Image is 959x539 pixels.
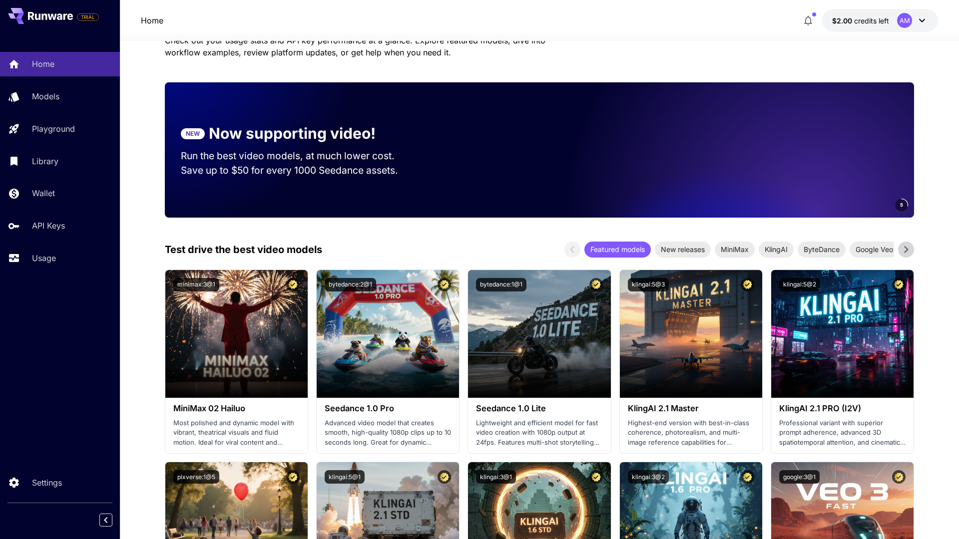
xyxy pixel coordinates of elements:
[173,470,219,484] button: pixverse:1@5
[141,14,163,26] nav: breadcrumb
[628,404,754,413] h3: KlingAI 2.1 Master
[32,123,75,135] p: Playground
[209,122,376,145] p: Now supporting video!
[476,404,602,413] h3: Seedance 1.0 Lite
[779,404,906,413] h3: KlingAI 2.1 PRO (I2V)
[186,129,200,138] p: NEW
[173,404,300,413] h3: MiniMax 02 Hailuo
[628,470,669,484] button: klingai:3@2
[99,514,112,527] button: Collapse sidebar
[854,16,889,25] span: credits left
[32,58,54,70] p: Home
[286,470,300,484] button: Certified Model – Vetted for best performance and includes a commercial license.
[715,244,755,255] span: MiniMax
[32,187,55,199] p: Wallet
[438,278,451,291] button: Certified Model – Vetted for best performance and includes a commercial license.
[77,13,98,21] span: TRIAL
[32,220,65,232] p: API Keys
[779,418,906,448] p: Professional variant with superior prompt adherence, advanced 3D spatiotemporal attention, and ci...
[325,278,376,291] button: bytedance:2@1
[798,242,846,258] div: ByteDance
[628,418,754,448] p: Highest-end version with best-in-class coherence, photorealism, and multi-image reference capabil...
[655,242,711,258] div: New releases
[832,16,854,25] span: $2.00
[286,278,300,291] button: Certified Model – Vetted for best performance and includes a commercial license.
[173,418,300,448] p: Most polished and dynamic model with vibrant, theatrical visuals and fluid motion. Ideal for vira...
[655,244,711,255] span: New releases
[832,15,889,26] div: $2.00
[32,90,59,102] p: Models
[165,270,308,398] img: alt
[32,252,56,264] p: Usage
[589,278,603,291] button: Certified Model – Vetted for best performance and includes a commercial license.
[181,163,414,178] p: Save up to $50 for every 1000 Seedance assets.
[584,244,651,255] span: Featured models
[325,418,451,448] p: Advanced video model that creates smooth, high-quality 1080p clips up to 10 seconds long. Great f...
[620,270,762,398] img: alt
[900,201,903,209] span: 5
[173,278,219,291] button: minimax:3@1
[325,404,451,413] h3: Seedance 1.0 Pro
[438,470,451,484] button: Certified Model – Vetted for best performance and includes a commercial license.
[32,155,58,167] p: Library
[741,278,754,291] button: Certified Model – Vetted for best performance and includes a commercial license.
[779,278,820,291] button: klingai:5@2
[822,9,938,32] button: $2.00AM
[779,470,820,484] button: google:3@1
[32,477,62,489] p: Settings
[741,470,754,484] button: Certified Model – Vetted for best performance and includes a commercial license.
[628,278,669,291] button: klingai:5@3
[325,470,365,484] button: klingai:5@1
[897,13,912,28] div: AM
[759,242,794,258] div: KlingAI
[892,470,906,484] button: Certified Model – Vetted for best performance and includes a commercial license.
[181,149,414,163] p: Run the best video models, at much lower cost.
[850,242,899,258] div: Google Veo
[77,11,99,23] span: Add your payment card to enable full platform functionality.
[107,511,120,529] div: Collapse sidebar
[771,270,914,398] img: alt
[759,244,794,255] span: KlingAI
[317,270,459,398] img: alt
[589,470,603,484] button: Certified Model – Vetted for best performance and includes a commercial license.
[798,244,846,255] span: ByteDance
[850,244,899,255] span: Google Veo
[476,418,602,448] p: Lightweight and efficient model for fast video creation with 1080p output at 24fps. Features mult...
[715,242,755,258] div: MiniMax
[476,470,516,484] button: klingai:3@1
[584,242,651,258] div: Featured models
[165,242,322,257] p: Test drive the best video models
[892,278,906,291] button: Certified Model – Vetted for best performance and includes a commercial license.
[468,270,610,398] img: alt
[141,14,163,26] a: Home
[476,278,526,291] button: bytedance:1@1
